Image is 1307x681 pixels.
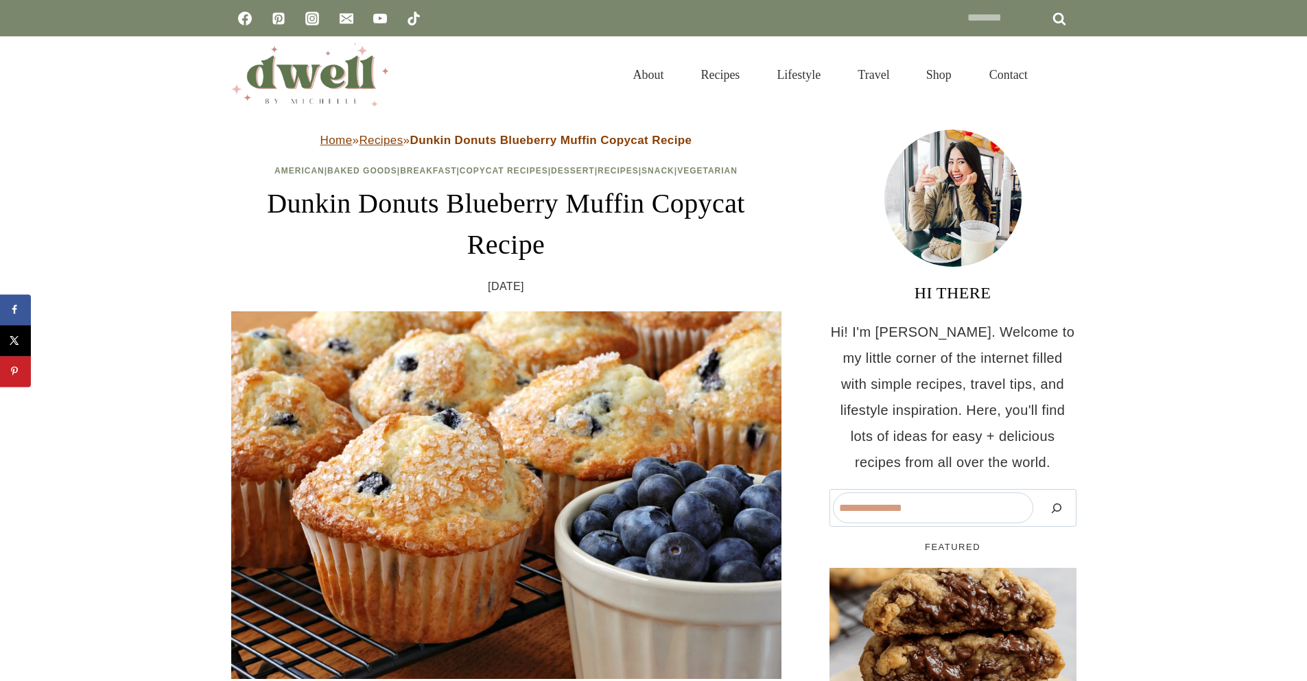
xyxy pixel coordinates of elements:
a: Snack [641,166,674,176]
h3: HI THERE [829,280,1076,305]
strong: Dunkin Donuts Blueberry Muffin Copycat Recipe [410,134,692,147]
a: Breakfast [400,166,456,176]
a: Home [320,134,353,147]
a: About [614,51,682,99]
a: TikTok [400,5,427,32]
a: Contact [971,51,1046,99]
button: View Search Form [1053,63,1076,86]
a: Recipes [682,51,758,99]
span: | | | | | | | [274,166,738,176]
a: American [274,166,325,176]
a: Shop [908,51,970,99]
a: Facebook [231,5,259,32]
p: Hi! I'm [PERSON_NAME]. Welcome to my little corner of the internet filled with simple recipes, tr... [829,319,1076,475]
a: Recipes [598,166,639,176]
h5: FEATURED [829,540,1076,554]
nav: Primary Navigation [614,51,1046,99]
a: Lifestyle [758,51,839,99]
time: [DATE] [488,276,524,297]
button: Search [1040,492,1073,523]
a: Dessert [551,166,595,176]
img: DWELL by michelle [231,43,389,106]
img: dunkin donuts blueberry muffins recipe [231,311,781,680]
a: Copycat Recipes [460,166,548,176]
a: YouTube [366,5,394,32]
a: Pinterest [265,5,292,32]
a: Recipes [359,134,403,147]
a: Email [333,5,360,32]
a: Travel [839,51,908,99]
a: Instagram [298,5,326,32]
span: » » [320,134,692,147]
a: Baked Goods [327,166,397,176]
a: Vegetarian [677,166,738,176]
h1: Dunkin Donuts Blueberry Muffin Copycat Recipe [231,183,781,265]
